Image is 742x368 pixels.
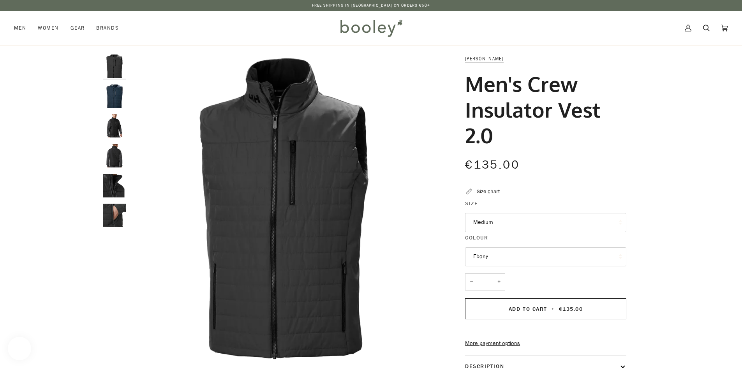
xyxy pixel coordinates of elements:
[38,24,58,32] span: Women
[65,11,91,45] a: Gear
[465,157,520,173] span: €135.00
[465,273,478,291] button: −
[465,234,488,242] span: Colour
[14,24,26,32] span: Men
[103,204,126,227] img: Helly Hansen Men's Crew Insulator Vest 2.0 Ebony - Booley Galway
[465,339,626,348] a: More payment options
[103,144,126,167] img: Helly Hansen Men's Crew Insulator Vest 2.0 Ebony - Booley Galway
[549,305,557,313] span: •
[70,24,85,32] span: Gear
[96,24,119,32] span: Brands
[103,85,126,108] img: Helly Hansen Men's Crew Insulator Vest 2.0 Navy - Booley Galway
[465,199,478,208] span: Size
[103,114,126,137] img: Helly Hansen Men's Crew Insulator Vest 2.0 Ebony - Booley Galway
[14,11,32,45] a: Men
[559,305,583,313] span: €135.00
[312,2,430,9] p: Free Shipping in [GEOGRAPHIC_DATA] on Orders €50+
[130,55,438,363] div: Helly Hansen Men's Crew Insulator Vest 2.0 Ebony - Booley Galway
[8,337,31,360] iframe: Button to open loyalty program pop-up
[465,273,505,291] input: Quantity
[493,273,505,291] button: +
[90,11,125,45] a: Brands
[337,17,405,39] img: Booley
[465,55,503,62] a: [PERSON_NAME]
[509,305,547,313] span: Add to Cart
[465,213,626,232] button: Medium
[465,298,626,319] button: Add to Cart • €135.00
[103,174,126,197] img: Helly Hansen Men's Crew Insulator Vest 2.0 Ebony - Booley Galway
[465,71,620,148] h1: Men's Crew Insulator Vest 2.0
[477,187,500,195] div: Size chart
[130,55,438,363] img: Helly Hansen Men&#39;s Crew Insulator Vest 2.0 Ebony - Booley Galway
[103,55,126,78] img: Helly Hansen Men's Crew Insulator Vest 2.0 Ebony - Booley Galway
[32,11,64,45] a: Women
[465,247,626,266] button: Ebony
